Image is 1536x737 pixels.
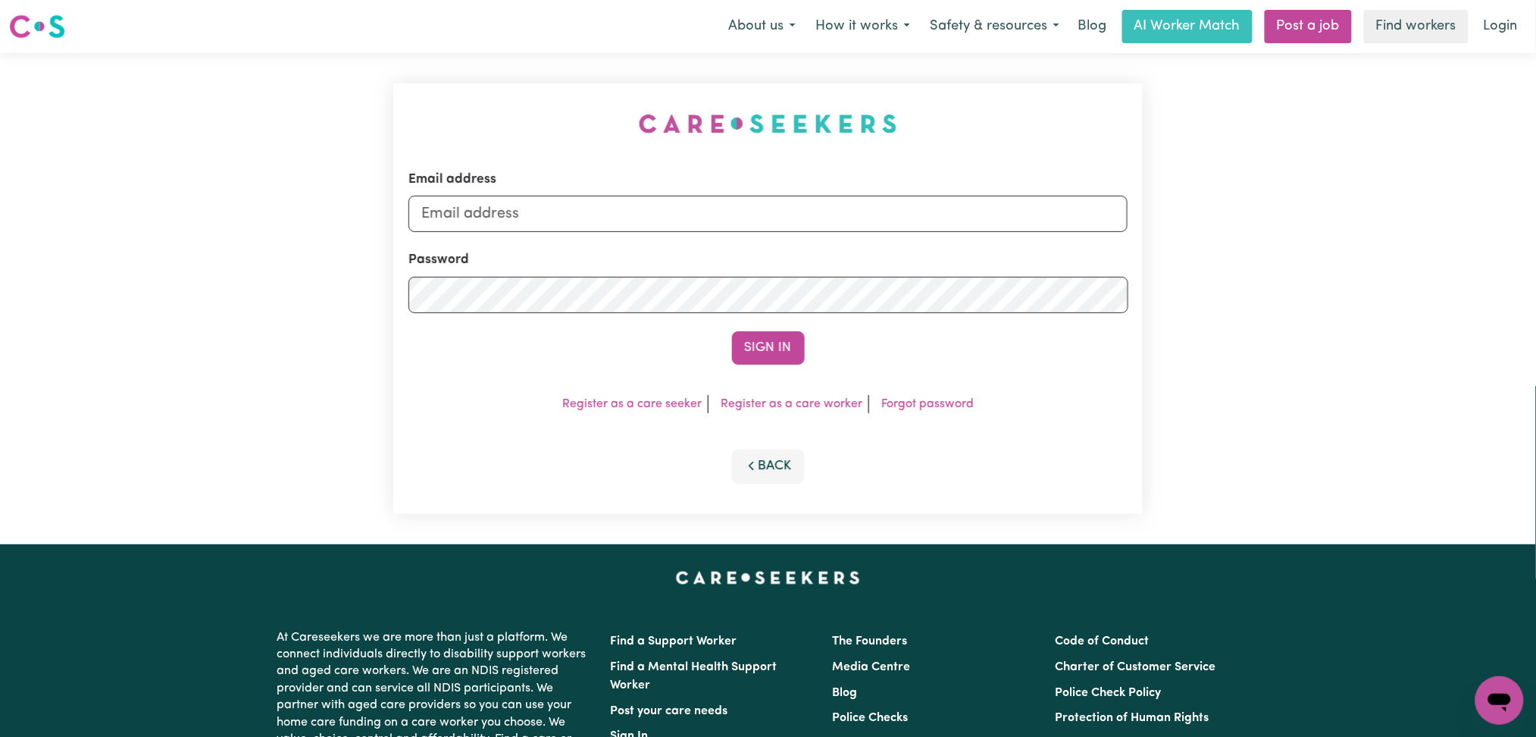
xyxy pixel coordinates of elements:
[611,635,737,648] a: Find a Support Worker
[408,196,1128,232] input: Email address
[1055,712,1209,724] a: Protection of Human Rights
[806,11,920,42] button: How it works
[611,661,777,692] a: Find a Mental Health Support Worker
[408,170,496,190] label: Email address
[1475,676,1524,725] iframe: Button to launch messaging window
[1122,10,1253,43] a: AI Worker Match
[920,11,1069,42] button: Safety & resources
[611,705,728,717] a: Post your care needs
[1265,10,1352,43] a: Post a job
[721,398,862,410] a: Register as a care worker
[9,13,65,40] img: Careseekers logo
[1364,10,1469,43] a: Find workers
[562,398,702,410] a: Register as a care seeker
[9,9,65,44] a: Careseekers logo
[833,661,911,673] a: Media Centre
[833,635,908,648] a: The Founders
[1475,10,1527,43] a: Login
[732,450,805,483] button: Back
[732,331,805,365] button: Sign In
[881,398,974,410] a: Forgot password
[833,712,909,724] a: Police Checks
[676,572,860,584] a: Careseekers home page
[1055,635,1149,648] a: Code of Conduct
[718,11,806,42] button: About us
[1055,661,1215,673] a: Charter of Customer Service
[1055,687,1161,699] a: Police Check Policy
[408,250,469,270] label: Password
[1069,10,1116,43] a: Blog
[833,687,858,699] a: Blog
